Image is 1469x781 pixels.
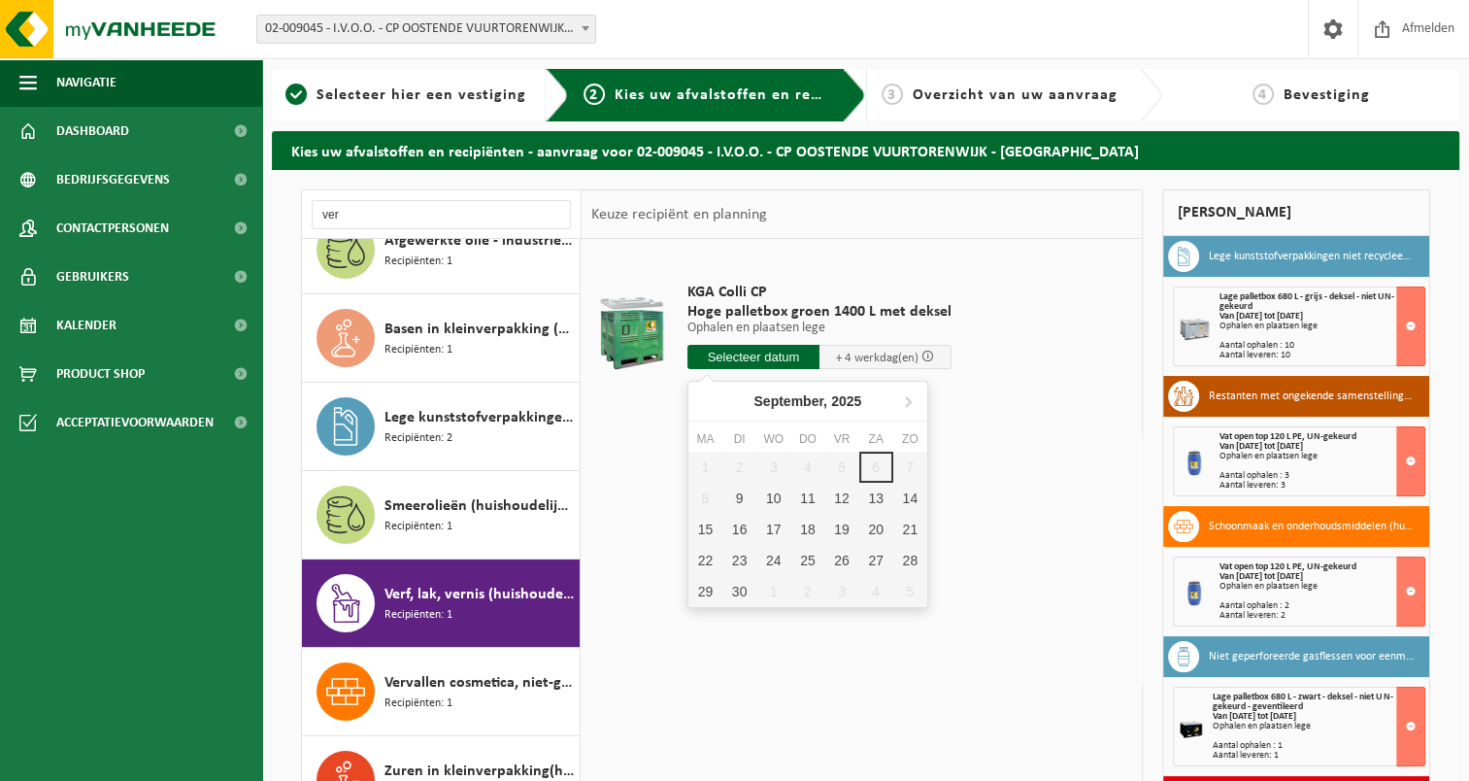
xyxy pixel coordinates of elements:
input: Selecteer datum [687,345,819,369]
div: 29 [688,576,722,607]
span: Recipiënten: 1 [384,695,452,713]
div: 15 [688,514,722,545]
span: 1 [285,84,307,105]
i: 2025 [831,394,861,408]
div: 19 [824,514,858,545]
div: 1 [756,576,790,607]
div: 4 [859,576,893,607]
span: 4 [1252,84,1274,105]
div: do [790,429,824,449]
div: 25 [790,545,824,576]
div: 23 [722,545,756,576]
h3: Restanten met ongekende samenstelling (huishoudelijk) [1209,381,1415,412]
span: Bevestiging [1284,87,1370,103]
button: Verf, lak, vernis (huishoudelijk) Recipiënten: 1 [302,560,581,648]
div: Aantal leveren: 10 [1219,351,1424,360]
div: 20 [859,514,893,545]
div: 11 [790,483,824,514]
div: 9 [722,483,756,514]
span: Contactpersonen [56,204,169,253]
div: 17 [756,514,790,545]
span: Afgewerkte olie - industrie in kleinverpakking [384,229,575,253]
span: + 4 werkdag(en) [836,352,918,364]
span: Vat open top 120 L PE, UN-gekeurd [1219,561,1356,572]
div: 18 [790,514,824,545]
div: Aantal ophalen : 1 [1213,741,1424,751]
div: 21 [893,514,927,545]
div: [PERSON_NAME] [1162,189,1430,236]
div: 22 [688,545,722,576]
span: Bedrijfsgegevens [56,155,170,204]
span: 2 [584,84,605,105]
h3: Schoonmaak en onderhoudsmiddelen (huishoudelijk) [1209,511,1415,542]
button: Lege kunststofverpakkingen niet recycleerbaar Recipiënten: 2 [302,383,581,471]
span: Recipiënten: 1 [384,341,452,359]
div: wo [756,429,790,449]
div: ma [688,429,722,449]
div: Ophalen en plaatsen lege [1213,722,1424,731]
div: vr [824,429,858,449]
div: Ophalen en plaatsen lege [1219,322,1424,331]
div: 3 [824,576,858,607]
span: Recipiënten: 2 [384,429,452,448]
div: 27 [859,545,893,576]
div: 26 [824,545,858,576]
span: Gebruikers [56,253,129,301]
span: 3 [882,84,903,105]
span: Recipiënten: 1 [384,518,452,536]
div: 30 [722,576,756,607]
span: Lage palletbox 680 L - zwart - deksel - niet UN-gekeurd - geventileerd [1213,692,1392,712]
span: Acceptatievoorwaarden [56,398,214,447]
span: Kalender [56,301,117,350]
div: Ophalen en plaatsen lege [1219,452,1424,461]
span: 02-009045 - I.V.O.O. - CP OOSTENDE VUURTORENWIJK - OOSTENDE [256,15,596,44]
strong: Van [DATE] tot [DATE] [1219,571,1303,582]
div: 12 [824,483,858,514]
span: Navigatie [56,58,117,107]
div: 5 [893,576,927,607]
div: 13 [859,483,893,514]
span: Product Shop [56,350,145,398]
div: Aantal ophalen : 10 [1219,341,1424,351]
span: Kies uw afvalstoffen en recipiënten [615,87,882,103]
span: Vat open top 120 L PE, UN-gekeurd [1219,431,1356,442]
span: Basen in kleinverpakking (huishoudelijk) [384,318,575,341]
div: Ophalen en plaatsen lege [1219,582,1424,592]
span: Overzicht van uw aanvraag [913,87,1118,103]
div: Aantal ophalen : 2 [1219,601,1424,611]
button: Vervallen cosmetica, niet-gevaarlijk (industrieel) in kleinverpakking Recipiënten: 1 [302,648,581,736]
h2: Kies uw afvalstoffen en recipiënten - aanvraag voor 02-009045 - I.V.O.O. - CP OOSTENDE VUURTORENW... [272,131,1459,169]
button: Basen in kleinverpakking (huishoudelijk) Recipiënten: 1 [302,294,581,383]
div: Aantal leveren: 2 [1219,611,1424,621]
h3: Lege kunststofverpakkingen niet recycleerbaar [1209,241,1415,272]
div: Aantal leveren: 3 [1219,481,1424,491]
span: Vervallen cosmetica, niet-gevaarlijk (industrieel) in kleinverpakking [384,671,575,695]
div: za [859,429,893,449]
button: Smeerolieën (huishoudelijk, kleinverpakking) Recipiënten: 1 [302,471,581,560]
div: 10 [756,483,790,514]
span: 02-009045 - I.V.O.O. - CP OOSTENDE VUURTORENWIJK - OOSTENDE [257,16,595,43]
span: Hoge palletbox groen 1400 L met deksel [687,302,952,322]
div: Aantal ophalen : 3 [1219,471,1424,481]
span: KGA Colli CP [687,283,952,302]
div: 16 [722,514,756,545]
span: Dashboard [56,107,129,155]
h3: Niet geperforeerde gasflessen voor eenmalig gebruik (huishoudelijk) [1209,641,1415,672]
span: Lage palletbox 680 L - grijs - deksel - niet UN-gekeurd [1219,291,1394,312]
div: di [722,429,756,449]
span: Selecteer hier een vestiging [317,87,526,103]
div: September, [746,386,869,417]
div: 14 [893,483,927,514]
div: Keuze recipiënt en planning [582,190,776,239]
div: 28 [893,545,927,576]
button: Afgewerkte olie - industrie in kleinverpakking Recipiënten: 1 [302,206,581,294]
a: 1Selecteer hier een vestiging [282,84,530,107]
div: Aantal leveren: 1 [1213,751,1424,761]
div: 24 [756,545,790,576]
span: Smeerolieën (huishoudelijk, kleinverpakking) [384,494,575,518]
strong: Van [DATE] tot [DATE] [1219,311,1303,322]
div: 2 [790,576,824,607]
p: Ophalen en plaatsen lege [687,322,952,335]
span: Recipiënten: 1 [384,606,452,625]
strong: Van [DATE] tot [DATE] [1219,441,1303,452]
